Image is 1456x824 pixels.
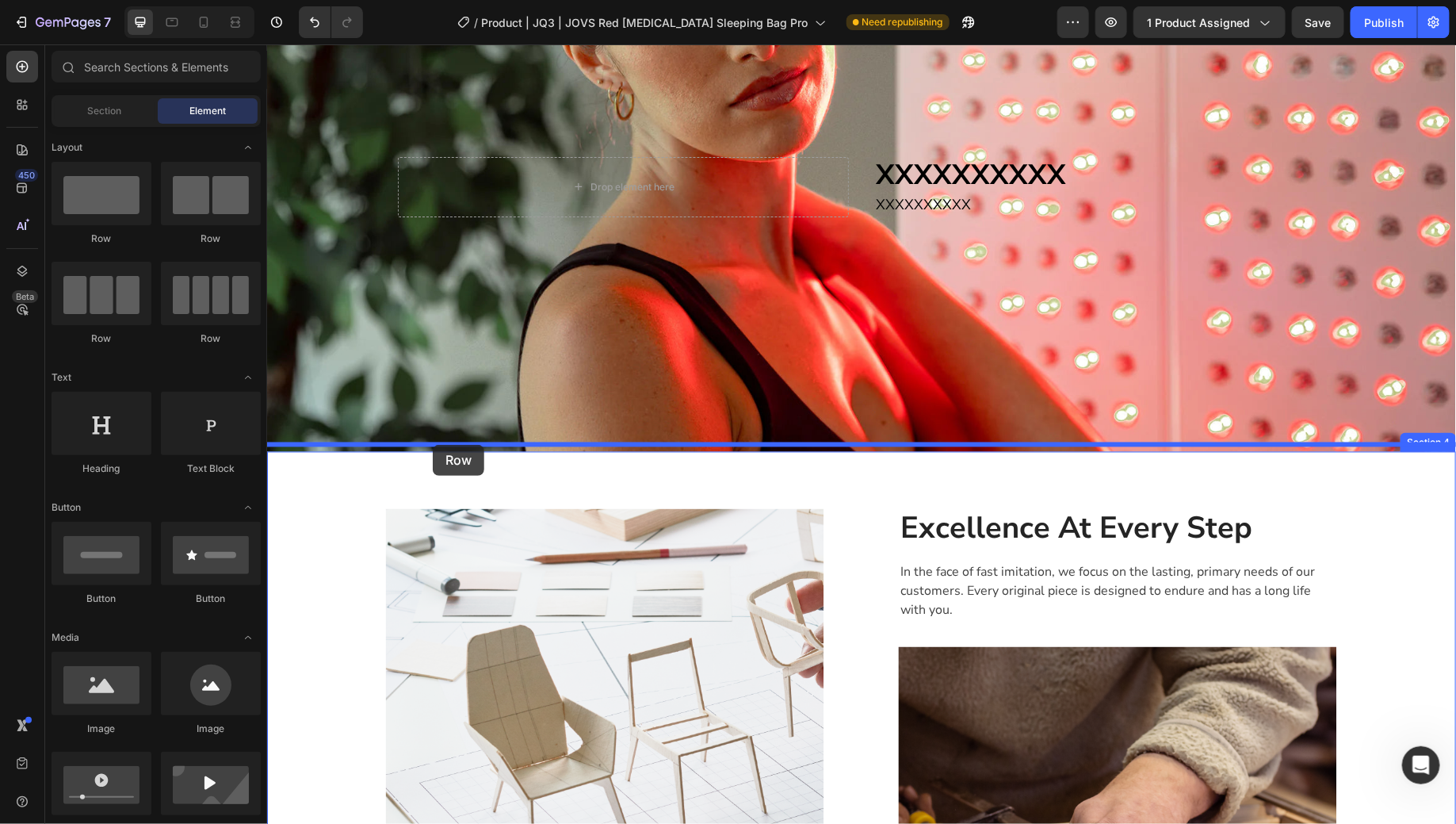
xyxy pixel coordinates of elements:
div: 450 [15,169,38,182]
div: Row [52,232,151,246]
div: Image [161,722,261,736]
span: Toggle open [235,495,261,520]
span: Toggle open [235,135,261,160]
span: Text [52,370,71,385]
span: Product | JQ3 | JOVS Red [MEDICAL_DATA] Sleeping Bag Pro [482,14,808,31]
span: 1 product assigned [1147,14,1250,31]
span: Save [1305,16,1332,29]
span: Element [189,104,226,118]
iframe: Intercom live chat [1402,746,1440,784]
div: Heading [52,462,151,476]
iframe: Design area [267,44,1456,824]
input: Search Sections & Elements [52,51,261,82]
span: Need republishing [862,15,943,29]
div: Image [52,722,151,736]
div: Row [52,332,151,346]
span: / [475,14,479,31]
div: Text Block [161,462,261,476]
button: 1 product assigned [1133,6,1286,38]
span: Section [88,104,122,118]
p: 7 [104,13,111,32]
button: Save [1292,6,1344,38]
div: Button [52,592,151,606]
div: Row [161,232,261,246]
button: 7 [6,6,118,38]
div: Button [161,592,261,606]
span: Button [52,500,81,515]
span: Media [52,630,79,645]
div: Publish [1364,14,1404,31]
button: Publish [1351,6,1417,38]
div: Row [161,332,261,346]
div: Beta [12,290,38,303]
div: Undo/Redo [299,6,363,38]
span: Toggle open [235,625,261,650]
span: Layout [52,140,82,155]
span: Toggle open [235,365,261,390]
